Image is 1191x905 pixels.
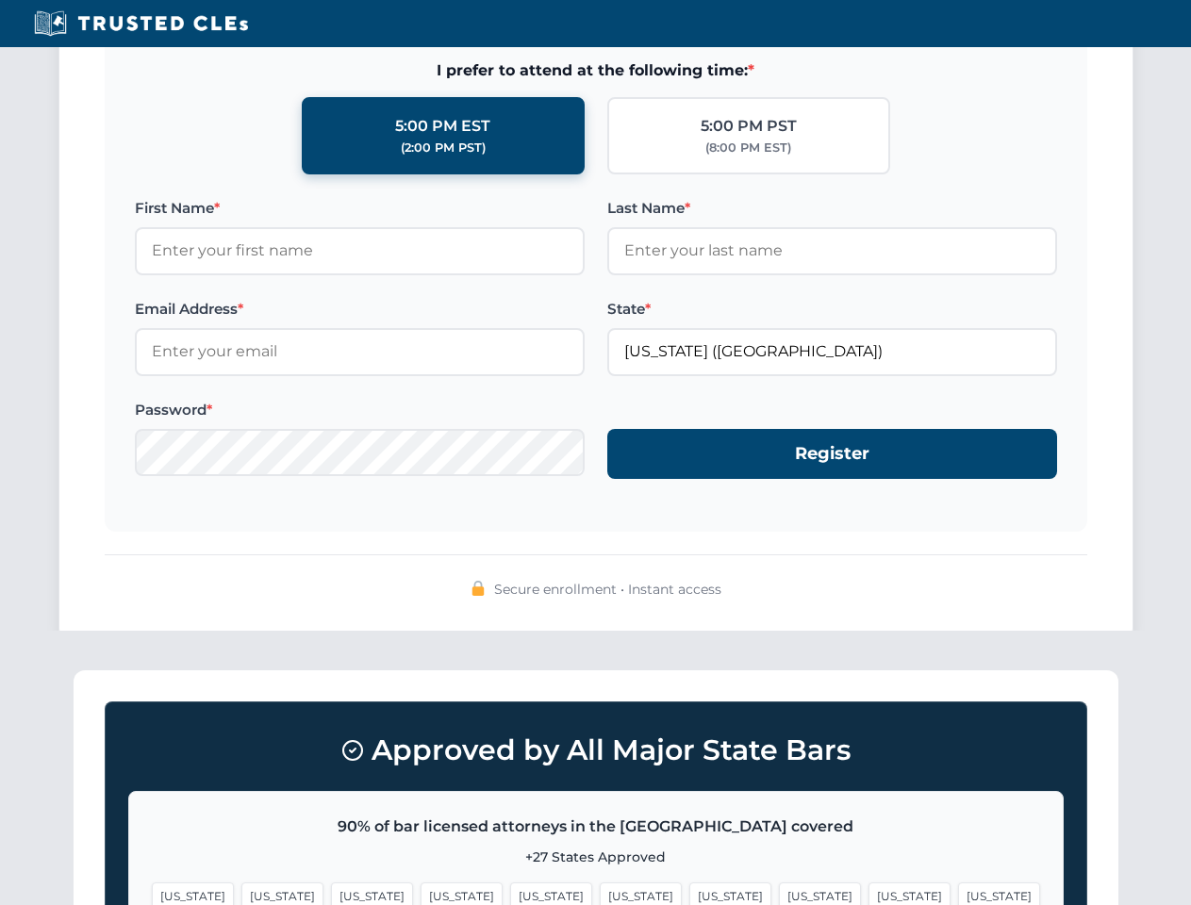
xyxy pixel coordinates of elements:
[135,298,585,321] label: Email Address
[607,328,1057,375] input: Florida (FL)
[607,429,1057,479] button: Register
[607,197,1057,220] label: Last Name
[607,227,1057,274] input: Enter your last name
[705,139,791,157] div: (8:00 PM EST)
[471,581,486,596] img: 🔒
[135,328,585,375] input: Enter your email
[494,579,721,600] span: Secure enrollment • Instant access
[135,399,585,421] label: Password
[152,814,1040,839] p: 90% of bar licensed attorneys in the [GEOGRAPHIC_DATA] covered
[401,139,486,157] div: (2:00 PM PST)
[135,197,585,220] label: First Name
[607,298,1057,321] label: State
[152,847,1040,867] p: +27 States Approved
[28,9,254,38] img: Trusted CLEs
[135,227,585,274] input: Enter your first name
[135,58,1057,83] span: I prefer to attend at the following time:
[701,114,797,139] div: 5:00 PM PST
[128,725,1064,776] h3: Approved by All Major State Bars
[395,114,490,139] div: 5:00 PM EST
